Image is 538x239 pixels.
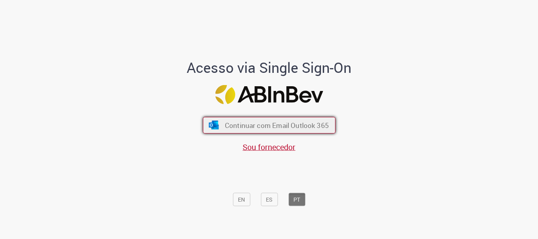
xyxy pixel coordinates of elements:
span: Continuar com Email Outlook 365 [224,121,328,130]
button: EN [233,193,250,206]
button: ES [261,193,278,206]
button: ícone Azure/Microsoft 360 Continuar com Email Outlook 365 [203,117,336,133]
img: ícone Azure/Microsoft 360 [208,121,219,130]
button: PT [288,193,305,206]
h1: Acesso via Single Sign-On [160,60,378,76]
img: Logo ABInBev [215,85,323,104]
a: Sou fornecedor [243,142,295,152]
